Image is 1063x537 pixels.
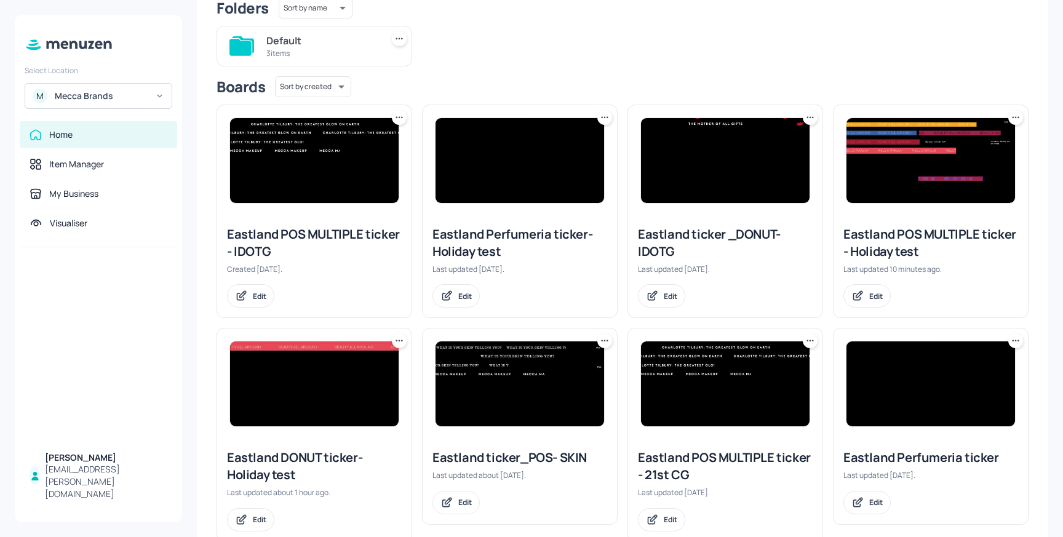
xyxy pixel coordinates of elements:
div: Visualiser [50,217,87,229]
img: 2025-05-06-1746489746629jp2ytgttlt.jpeg [641,118,810,203]
div: Mecca Brands [55,90,148,102]
div: Sort by created [275,74,351,99]
div: Last updated [DATE]. [638,487,813,498]
div: Edit [253,514,266,525]
div: Eastland POS MULTIPLE ticker - Holiday test [843,226,1018,260]
img: 2025-09-22-1758583318021e4ndn1eykkv.jpeg [230,341,399,426]
img: 2024-06-03-1717384232857ohmi93igps.jpeg [846,341,1015,426]
div: [EMAIL_ADDRESS][PERSON_NAME][DOMAIN_NAME] [45,463,167,500]
div: Edit [869,291,883,301]
div: Eastland Perfumeria ticker- Holiday test [432,226,607,260]
div: Last updated [DATE]. [843,470,1018,480]
div: Last updated about 1 hour ago. [227,487,402,498]
div: Created [DATE]. [227,264,402,274]
div: [PERSON_NAME] [45,451,167,464]
img: 2025-08-18-17555559584795wm7td9yw3i.jpeg [436,341,604,426]
div: Edit [664,514,677,525]
div: Eastland POS MULTIPLE ticker - 21st CG [638,449,813,483]
div: Edit [458,291,472,301]
img: 2025-09-23-1758587097704q94v3ygozgr.jpeg [846,118,1015,203]
div: Edit [869,497,883,507]
div: Home [49,129,73,141]
div: Default [266,33,377,48]
div: Edit [458,497,472,507]
div: Last updated [DATE]. [432,264,607,274]
div: Edit [664,291,677,301]
img: 2025-05-29-1748494111064on2fli3gu9a.jpeg [641,341,810,426]
div: M [33,89,47,103]
div: Eastland ticker _DONUT- IDOTG [638,226,813,260]
div: 3 items [266,48,377,58]
div: My Business [49,188,98,200]
img: 2025-05-29-1748494111064on2fli3gu9a.jpeg [230,118,399,203]
div: Edit [253,291,266,301]
div: Boards [217,77,265,97]
div: Last updated [DATE]. [638,264,813,274]
div: Eastland DONUT ticker- Holiday test [227,449,402,483]
div: Last updated 10 minutes ago. [843,264,1018,274]
div: Last updated about [DATE]. [432,470,607,480]
div: Eastland ticker_POS- SKIN [432,449,607,466]
div: Select Location [25,65,172,76]
div: Item Manager [49,158,104,170]
div: Eastland Perfumeria ticker [843,449,1018,466]
div: Eastland POS MULTIPLE ticker - IDOTG [227,226,402,260]
img: 2024-06-03-1717384232857ohmi93igps.jpeg [436,118,604,203]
